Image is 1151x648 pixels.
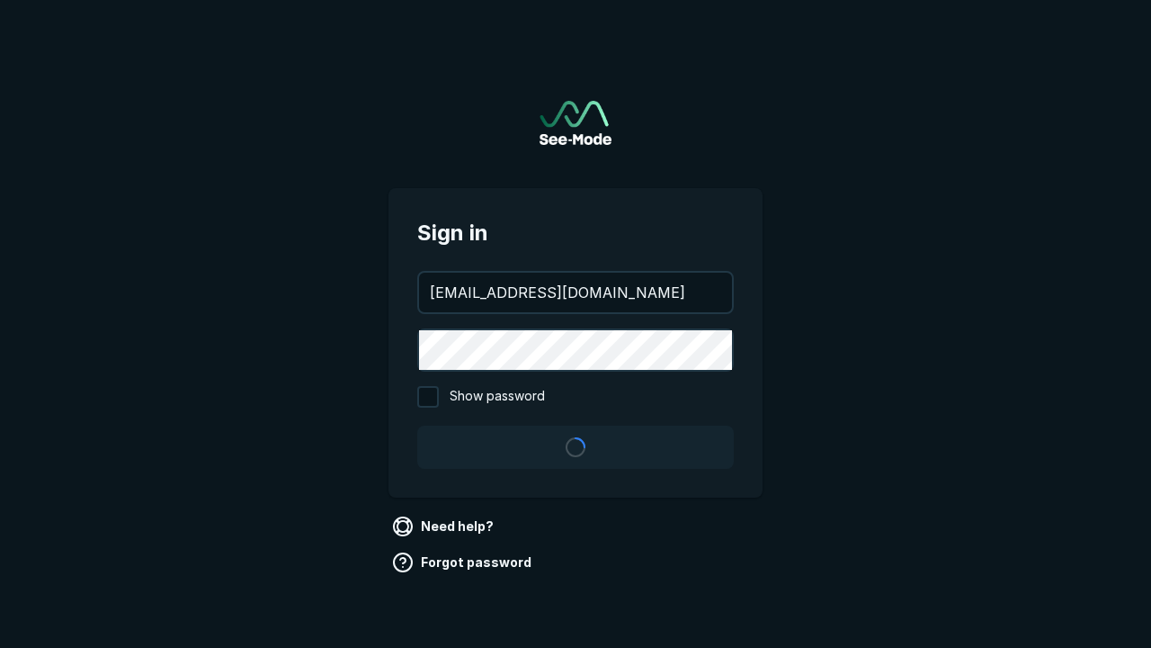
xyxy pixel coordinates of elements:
span: Sign in [417,217,734,249]
span: Show password [450,386,545,408]
input: your@email.com [419,273,732,312]
img: See-Mode Logo [540,101,611,145]
a: Go to sign in [540,101,611,145]
a: Forgot password [388,548,539,577]
a: Need help? [388,512,501,541]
